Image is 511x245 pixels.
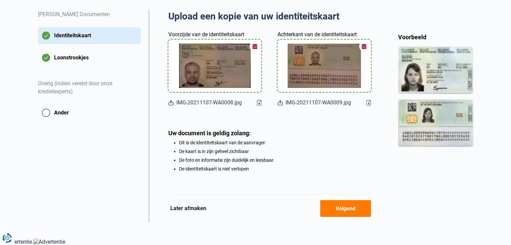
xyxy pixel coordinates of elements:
[398,34,426,41] font: Voorbeeld
[38,49,141,66] button: Loonstrookjes
[367,100,371,105] a: Download
[54,54,89,61] font: Loonstrookjes
[179,157,274,163] font: De foto en informatie zijn duidelijk en leesbaar.
[168,31,244,38] font: Voorzijde van de identiteitskaart
[38,104,141,121] button: Ander
[286,99,351,106] font: IMG-20211107-WA0009.jpg
[168,204,208,213] button: Later afmaken
[278,31,357,38] font: Achterkant van de identiteitskaart
[168,130,251,137] font: Uw document is geldig zolang:
[33,239,65,245] img: Advertentie
[176,99,242,106] font: IMG-20211107-WA0008.jpg
[257,100,261,105] a: Download
[179,166,249,171] font: De identiteitskaart is niet verlopen
[54,109,69,116] font: Ander
[54,32,91,39] font: Identiteitskaart
[179,44,251,88] img: idCard1Bestand
[288,44,361,88] img: idCard2File
[336,205,355,212] font: Volgend
[38,80,112,95] font: Overig (indien vereist door onze kredietexperts)
[398,46,473,147] img: ID-kaart
[179,149,249,154] font: De kaart is in zijn geheel zichtbaar
[170,205,206,211] font: Later afmaken
[179,140,265,145] font: Dit is de identiteitskaart van de aanvrager
[320,200,371,217] button: Volgend
[38,27,141,44] button: Identiteitskaart
[168,11,339,22] font: Upload een kopie van uw identiteitskaart
[38,11,110,17] font: [PERSON_NAME] Documenten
